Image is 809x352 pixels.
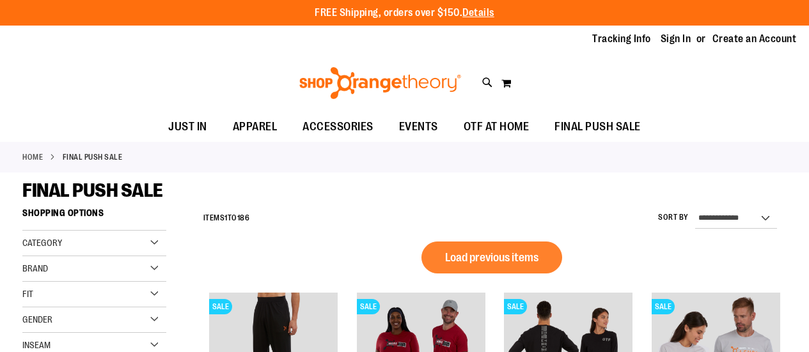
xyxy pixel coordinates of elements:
span: FINAL PUSH SALE [22,180,163,201]
span: SALE [209,299,232,314]
label: Sort By [658,212,689,223]
strong: FINAL PUSH SALE [63,151,123,163]
a: EVENTS [386,112,451,142]
a: Tracking Info [592,32,651,46]
span: Inseam [22,340,51,350]
a: Sign In [661,32,691,46]
button: Load previous items [421,241,562,273]
span: JUST IN [168,112,207,141]
a: JUST IN [155,112,220,142]
span: FINAL PUSH SALE [554,112,641,141]
a: APPAREL [220,112,290,142]
h2: Items to [203,208,250,228]
span: ACCESSORIES [302,112,373,141]
span: SALE [504,299,527,314]
span: Gender [22,314,52,325]
span: Category [22,238,62,248]
span: Fit [22,289,33,299]
img: Shop Orangetheory [297,67,463,99]
span: OTF AT HOME [464,112,530,141]
p: FREE Shipping, orders over $150. [315,6,494,20]
a: OTF AT HOME [451,112,542,142]
a: FINAL PUSH SALE [542,112,654,141]
a: Home [22,151,43,163]
a: ACCESSORIES [290,112,386,142]
a: Create an Account [712,32,797,46]
a: Details [462,7,494,19]
span: SALE [357,299,380,314]
span: 186 [237,213,250,222]
span: EVENTS [399,112,438,141]
span: APPAREL [233,112,278,141]
span: Brand [22,263,48,273]
span: Load previous items [445,251,538,264]
span: SALE [652,299,675,314]
strong: Shopping Options [22,202,166,231]
span: 1 [224,213,228,222]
